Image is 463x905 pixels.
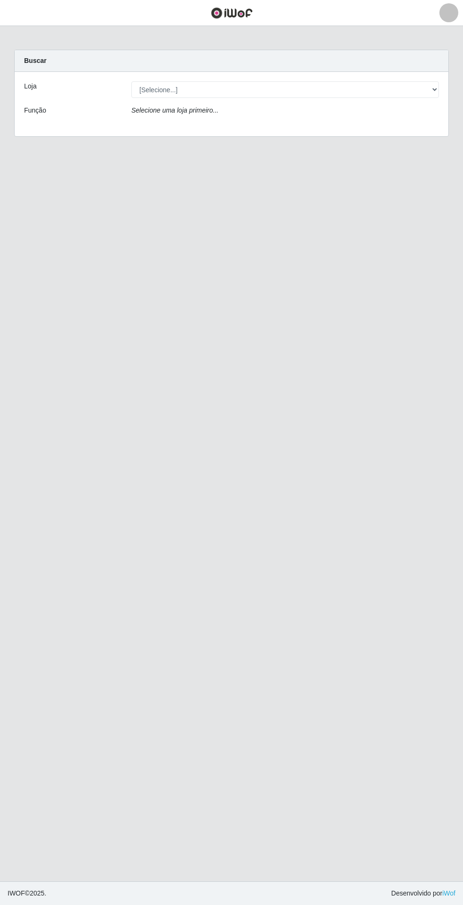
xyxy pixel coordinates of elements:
span: IWOF [8,889,25,897]
label: Função [24,105,46,115]
span: © 2025 . [8,888,46,898]
strong: Buscar [24,57,46,64]
span: Desenvolvido por [391,888,455,898]
img: CoreUI Logo [211,7,253,19]
a: iWof [442,889,455,897]
label: Loja [24,81,36,91]
i: Selecione uma loja primeiro... [131,106,218,114]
